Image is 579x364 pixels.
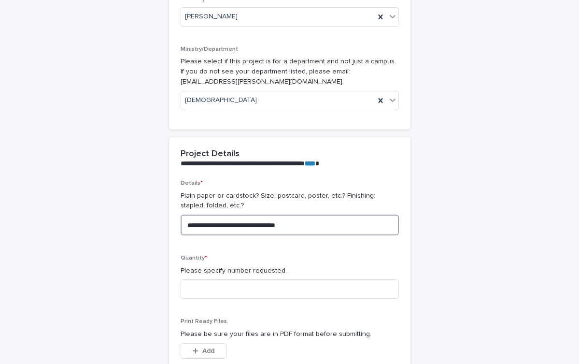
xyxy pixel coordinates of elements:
[185,12,238,22] span: [PERSON_NAME]
[181,46,238,52] span: Ministry/Department
[181,191,399,211] p: Plain paper or cardstock? Size: postcard, poster, etc.? Finishing: stapled, folded, etc.?
[181,343,227,359] button: Add
[181,255,207,261] span: Quantity
[181,266,399,276] p: Please specify number requested.
[185,95,257,105] span: [DEMOGRAPHIC_DATA]
[181,180,203,186] span: Details
[202,348,214,354] span: Add
[181,149,240,160] h2: Project Details
[181,329,399,339] p: Please be sure your files are in PDF format before submitting.
[181,57,399,87] p: Please select if this project is for a department and not just a campus. If you do not see your d...
[181,319,227,324] span: Print Ready Files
